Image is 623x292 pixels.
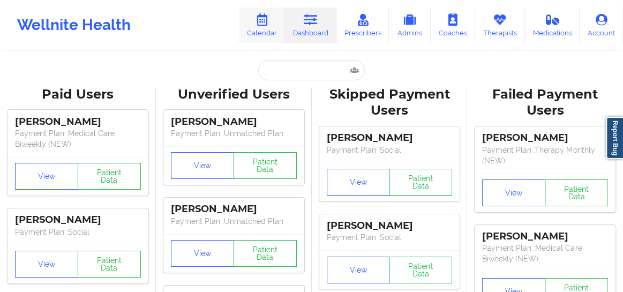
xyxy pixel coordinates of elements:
[319,86,460,119] div: Skipped Payment Users
[545,179,608,206] button: Patient Data
[327,232,453,243] p: Payment Plan : Social
[482,243,608,264] p: Payment Plan : Medical Care Biweekly (NEW)
[482,230,608,243] div: [PERSON_NAME]
[171,203,297,215] div: [PERSON_NAME]
[327,257,390,283] button: View
[15,128,141,149] p: Payment Plan : Medical Care Biweekly (NEW)
[327,220,453,232] div: [PERSON_NAME]
[475,8,525,43] a: Therapists
[475,86,616,119] div: Failed Payment Users
[234,152,297,179] button: Patient Data
[327,132,453,144] div: [PERSON_NAME]
[15,214,141,226] div: [PERSON_NAME]
[482,179,545,206] button: View
[606,117,623,159] a: Report Bug
[389,257,452,283] button: Patient Data
[234,240,297,267] button: Patient Data
[7,86,148,103] div: Paid Users
[163,86,304,103] div: Unverified Users
[336,8,389,43] a: Prescribers
[171,116,297,128] div: [PERSON_NAME]
[482,145,608,166] p: Payment Plan : Therapy Monthly (NEW)
[78,163,141,190] button: Patient Data
[482,132,608,144] div: [PERSON_NAME]
[171,240,234,267] button: View
[239,8,285,43] a: Calendar
[15,116,141,128] div: [PERSON_NAME]
[15,251,78,278] button: View
[285,8,336,43] a: Dashboard
[78,251,141,278] button: Patient Data
[15,227,141,237] p: Payment Plan : Social
[389,169,452,196] button: Patient Data
[525,8,580,43] a: Medications
[327,169,390,196] button: View
[580,8,623,43] a: Account
[171,128,297,139] p: Payment Plan : Unmatched Plan
[171,152,234,179] button: View
[389,8,431,43] a: Admins
[171,216,297,227] p: Payment Plan : Unmatched Plan
[327,145,453,155] p: Payment Plan : Social
[15,163,78,190] button: View
[431,8,475,43] a: Coaches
